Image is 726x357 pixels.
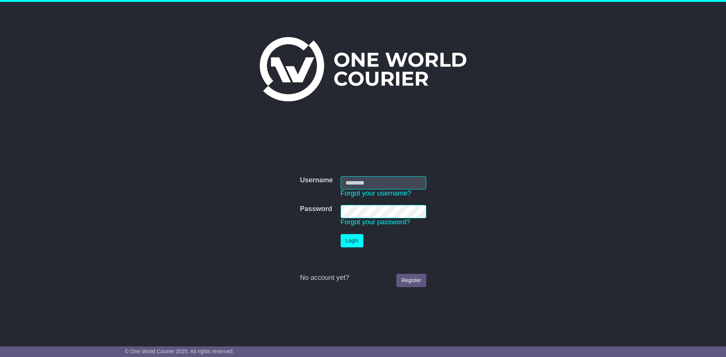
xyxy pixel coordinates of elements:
a: Forgot your password? [341,218,410,226]
a: Register [396,274,426,287]
div: No account yet? [300,274,426,282]
button: Login [341,234,363,247]
label: Username [300,176,333,185]
span: © One World Courier 2025. All rights reserved. [125,348,234,354]
a: Forgot your username? [341,189,411,197]
img: One World [260,37,466,101]
label: Password [300,205,332,213]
